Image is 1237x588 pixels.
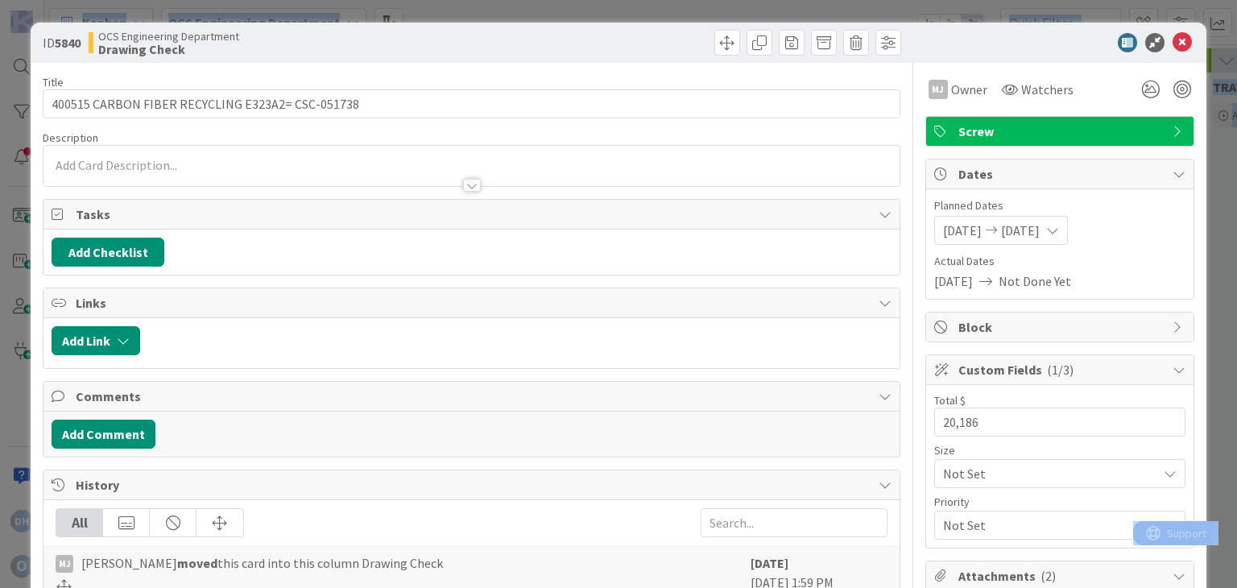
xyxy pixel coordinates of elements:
[943,462,1149,485] span: Not Set
[34,2,73,22] span: Support
[177,555,217,571] b: moved
[934,271,973,291] span: [DATE]
[934,197,1185,214] span: Planned Dates
[1040,568,1056,584] span: ( 2 )
[1047,362,1074,378] span: ( 1/3 )
[81,553,443,573] span: [PERSON_NAME] this card into this column Drawing Check
[751,555,788,571] b: [DATE]
[55,35,81,51] b: 5840
[43,130,98,145] span: Description
[934,253,1185,270] span: Actual Dates
[934,445,1185,456] div: Size
[52,420,155,449] button: Add Comment
[958,164,1165,184] span: Dates
[958,360,1165,379] span: Custom Fields
[999,271,1071,291] span: Not Done Yet
[76,387,870,406] span: Comments
[52,326,140,355] button: Add Link
[1021,80,1074,99] span: Watchers
[43,89,900,118] input: type card name here...
[76,293,870,313] span: Links
[76,205,870,224] span: Tasks
[98,30,239,43] span: OCS Engineering Department
[943,221,982,240] span: [DATE]
[958,317,1165,337] span: Block
[1001,221,1040,240] span: [DATE]
[43,75,64,89] label: Title
[934,496,1185,507] div: Priority
[701,508,887,537] input: Search...
[43,33,81,52] span: ID
[943,514,1149,536] span: Not Set
[76,475,870,495] span: History
[98,43,239,56] b: Drawing Check
[52,238,164,267] button: Add Checklist
[958,566,1165,586] span: Attachments
[934,393,966,408] label: Total $
[951,80,987,99] span: Owner
[958,122,1165,141] span: Screw
[56,509,103,536] div: All
[56,555,73,573] div: MJ
[929,80,948,99] div: MJ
